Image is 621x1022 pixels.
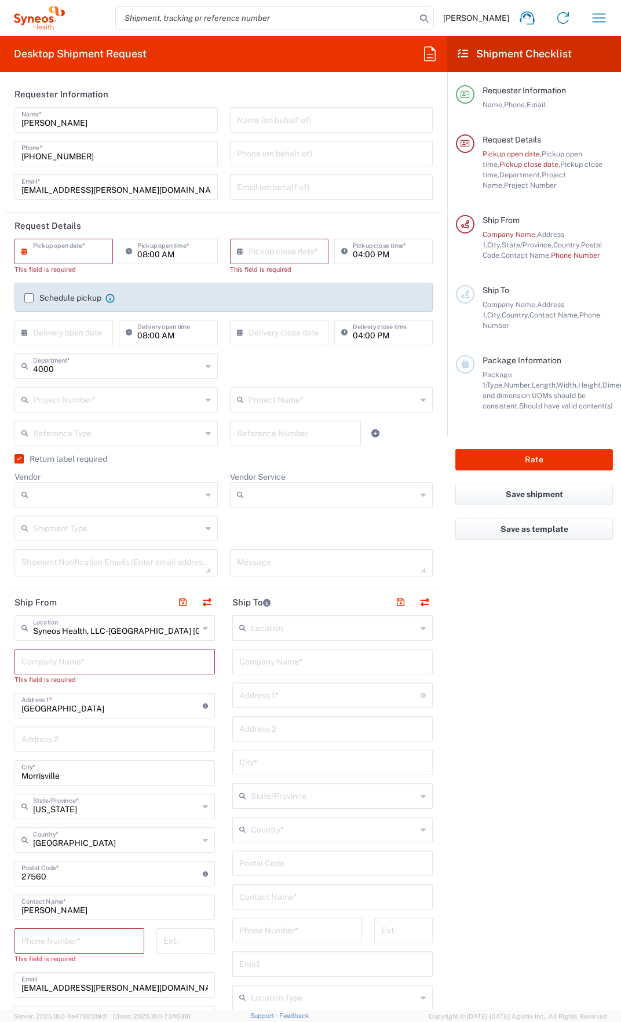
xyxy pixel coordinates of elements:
[578,381,602,389] span: Height,
[483,356,561,365] span: Package Information
[487,311,502,319] span: City,
[519,402,613,410] span: Should have valid content(s)
[14,1013,108,1020] span: Server: 2025.18.0-4e47823f9d1
[483,300,537,309] span: Company Name,
[14,674,215,685] div: This field is required
[504,100,527,109] span: Phone,
[529,311,579,319] span: Contact Name,
[443,13,509,23] span: [PERSON_NAME]
[557,381,578,389] span: Width,
[279,1012,309,1019] a: Feedback
[502,240,553,249] span: State/Province,
[230,264,328,275] div: This field is required
[487,240,502,249] span: City,
[232,597,271,608] h2: Ship To
[14,472,41,482] label: Vendor
[458,47,572,61] h2: Shipment Checklist
[14,220,81,232] h2: Request Details
[113,1013,191,1020] span: Client: 2025.18.0-7346316
[24,293,101,302] label: Schedule pickup
[483,216,520,225] span: Ship From
[250,1012,279,1019] a: Support
[502,311,529,319] span: Country,
[504,381,532,389] span: Number,
[14,597,57,608] h2: Ship From
[499,170,542,179] span: Department,
[499,160,560,169] span: Pickup close date,
[527,100,546,109] span: Email
[455,449,613,470] button: Rate
[483,370,512,389] span: Package 1:
[553,240,581,249] span: Country,
[483,135,541,144] span: Request Details
[367,425,383,441] a: Add Reference
[483,149,542,158] span: Pickup open date,
[501,251,551,260] span: Contact Name,
[532,381,557,389] span: Length,
[14,89,108,100] h2: Requester Information
[429,1011,607,1021] span: Copyright © [DATE]-[DATE] Agistix Inc., All Rights Reserved
[230,472,286,482] label: Vendor Service
[116,7,416,29] input: Shipment, tracking or reference number
[14,954,144,964] div: This field is required
[504,181,557,189] span: Project Number
[455,484,613,505] button: Save shipment
[483,100,504,109] span: Name,
[551,251,600,260] span: Phone Number
[483,86,566,95] span: Requester Information
[14,47,147,61] h2: Desktop Shipment Request
[483,230,537,239] span: Company Name,
[14,454,107,463] label: Return label required
[487,381,504,389] span: Type,
[14,264,113,275] div: This field is required
[455,519,613,540] button: Save as template
[483,286,509,295] span: Ship To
